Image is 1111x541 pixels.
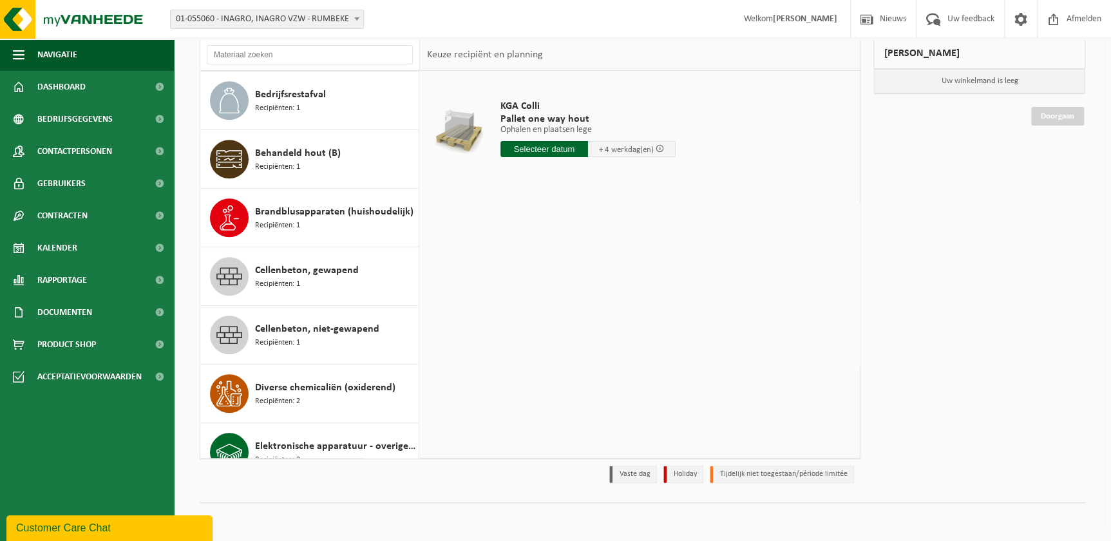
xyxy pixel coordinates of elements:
[37,264,87,296] span: Rapportage
[255,102,300,115] span: Recipiënten: 1
[37,103,113,135] span: Bedrijfsgegevens
[255,439,415,454] span: Elektronische apparatuur - overige (OVE)
[255,146,341,161] span: Behandeld hout (B)
[609,466,657,483] li: Vaste dag
[500,113,676,126] span: Pallet one way hout
[200,130,419,189] button: Behandeld hout (B) Recipiënten: 1
[255,380,395,395] span: Diverse chemicaliën (oxiderend)
[500,141,588,157] input: Selecteer datum
[710,466,854,483] li: Tijdelijk niet toegestaan/période limitée
[873,38,1085,69] div: [PERSON_NAME]
[37,71,86,103] span: Dashboard
[37,232,77,264] span: Kalender
[255,454,300,466] span: Recipiënten: 2
[200,71,419,130] button: Bedrijfsrestafval Recipiënten: 1
[37,361,142,393] span: Acceptatievoorwaarden
[200,306,419,365] button: Cellenbeton, niet-gewapend Recipiënten: 1
[200,423,419,482] button: Elektronische apparatuur - overige (OVE) Recipiënten: 2
[874,69,1085,93] p: Uw winkelmand is leeg
[255,204,413,220] span: Brandblusapparaten (huishoudelijk)
[37,328,96,361] span: Product Shop
[207,45,413,64] input: Materiaal zoeken
[255,395,300,408] span: Recipiënten: 2
[200,189,419,247] button: Brandblusapparaten (huishoudelijk) Recipiënten: 1
[255,87,326,102] span: Bedrijfsrestafval
[255,278,300,290] span: Recipiënten: 1
[255,337,300,349] span: Recipiënten: 1
[773,14,837,24] strong: [PERSON_NAME]
[500,126,676,135] p: Ophalen en plaatsen lege
[663,466,703,483] li: Holiday
[200,247,419,306] button: Cellenbeton, gewapend Recipiënten: 1
[255,263,359,278] span: Cellenbeton, gewapend
[171,10,363,28] span: 01-055060 - INAGRO, INAGRO VZW - RUMBEKE
[6,513,215,541] iframe: chat widget
[37,39,77,71] span: Navigatie
[420,39,549,71] div: Keuze recipiënt en planning
[200,365,419,423] button: Diverse chemicaliën (oxiderend) Recipiënten: 2
[37,167,86,200] span: Gebruikers
[37,200,88,232] span: Contracten
[599,146,654,154] span: + 4 werkdag(en)
[37,296,92,328] span: Documenten
[500,100,676,113] span: KGA Colli
[37,135,112,167] span: Contactpersonen
[255,321,379,337] span: Cellenbeton, niet-gewapend
[170,10,364,29] span: 01-055060 - INAGRO, INAGRO VZW - RUMBEKE
[255,220,300,232] span: Recipiënten: 1
[255,161,300,173] span: Recipiënten: 1
[1031,107,1084,126] a: Doorgaan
